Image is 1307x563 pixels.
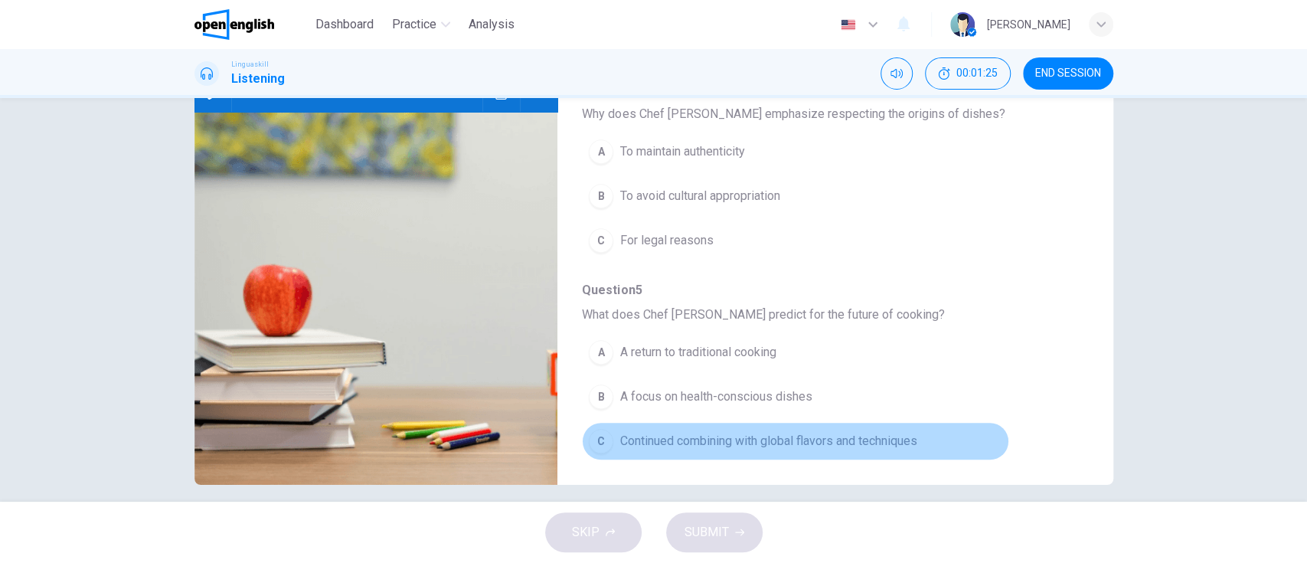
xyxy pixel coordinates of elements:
div: C [589,429,613,453]
button: Dashboard [309,11,380,38]
img: Profile picture [950,12,975,37]
span: END SESSION [1035,67,1101,80]
button: CFor legal reasons [582,221,1008,260]
button: ATo maintain authenticity [582,133,1008,171]
div: C [589,228,613,253]
span: For legal reasons [619,231,713,250]
span: What does Chef [PERSON_NAME] predict for the future of cooking? [582,306,1064,324]
button: CContinued combining with global flavors and techniques [582,422,1008,460]
button: BTo avoid cultural appropriation [582,177,1008,215]
div: A [589,139,613,164]
span: Question 5 [582,281,1064,300]
span: Linguaskill [231,59,269,70]
span: Why does Chef [PERSON_NAME] emphasize respecting the origins of dishes? [582,105,1064,123]
img: Listen to Chef Charlie discussing the influence of global cuisine. [194,112,558,485]
span: Analysis [469,15,515,34]
a: OpenEnglish logo [194,9,310,40]
span: 00:01:25 [956,67,998,80]
button: Practice [386,11,456,38]
div: Hide [925,57,1011,90]
span: Practice [392,15,436,34]
span: To maintain authenticity [619,142,744,161]
span: To avoid cultural appropriation [619,187,779,205]
button: 00:01:25 [925,57,1011,90]
div: A [589,340,613,365]
div: B [589,385,613,409]
span: A return to traditional cooking [619,343,776,362]
h1: Listening [231,70,285,88]
span: A focus on health-conscious dishes [619,388,812,406]
button: BA focus on health-conscious dishes [582,378,1008,416]
div: Mute [881,57,913,90]
img: OpenEnglish logo [194,9,275,40]
button: Analysis [462,11,521,38]
span: Dashboard [315,15,374,34]
button: END SESSION [1023,57,1113,90]
div: B [589,184,613,208]
span: Continued combining with global flavors and techniques [619,432,917,450]
button: AA return to traditional cooking [582,333,1008,372]
div: [PERSON_NAME] [987,15,1070,34]
img: en [838,19,858,31]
